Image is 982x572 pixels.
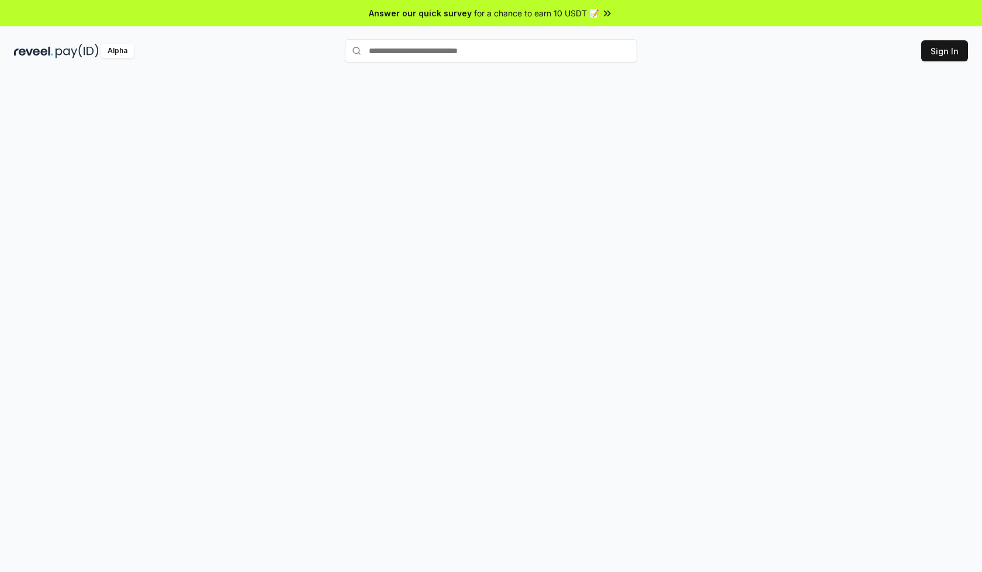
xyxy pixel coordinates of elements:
[14,44,53,58] img: reveel_dark
[56,44,99,58] img: pay_id
[101,44,134,58] div: Alpha
[474,7,599,19] span: for a chance to earn 10 USDT 📝
[369,7,472,19] span: Answer our quick survey
[921,40,968,61] button: Sign In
